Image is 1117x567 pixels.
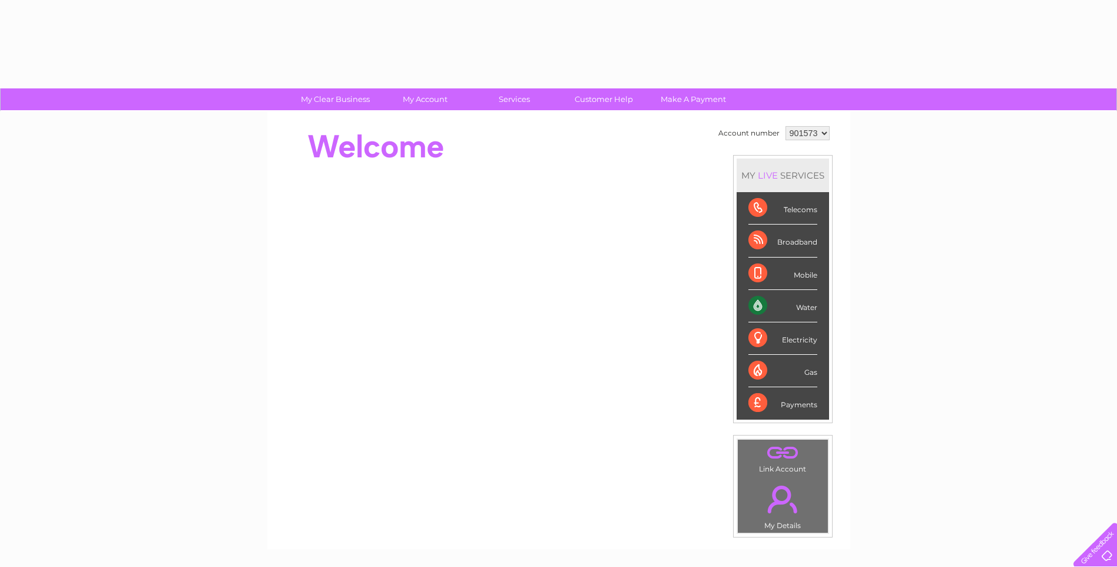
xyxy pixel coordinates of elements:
div: Broadband [748,225,817,257]
div: LIVE [755,170,780,181]
a: Services [466,88,563,110]
div: Water [748,290,817,322]
td: Link Account [737,439,828,476]
a: My Account [376,88,473,110]
div: Payments [748,387,817,419]
td: My Details [737,476,828,533]
a: . [741,479,825,520]
div: Mobile [748,258,817,290]
a: . [741,443,825,463]
td: Account number [715,123,783,143]
a: Make A Payment [645,88,742,110]
a: My Clear Business [287,88,384,110]
div: Electricity [748,322,817,355]
div: Gas [748,355,817,387]
a: Customer Help [555,88,652,110]
div: Telecoms [748,192,817,225]
div: MY SERVICES [737,159,829,192]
